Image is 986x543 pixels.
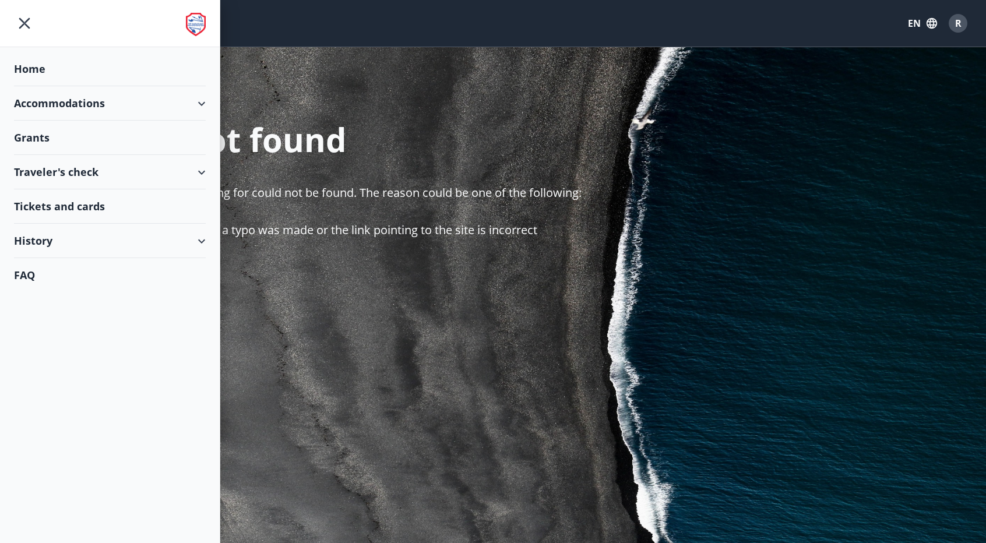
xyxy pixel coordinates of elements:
[186,13,206,36] img: union_logo
[14,155,206,189] div: Traveler's check
[944,9,972,37] button: R
[14,189,206,224] div: Tickets and cards
[14,52,206,86] div: Home
[14,13,35,34] button: menu
[955,17,962,30] span: R
[903,13,942,34] button: EN
[37,222,986,238] li: The URL of the site does not exist, a typo was made or the link pointing to the site is incorrect
[14,258,206,292] div: FAQ
[14,224,206,258] div: History
[14,121,206,155] div: Grants
[14,86,206,121] div: Accommodations
[37,255,986,271] li: The site is currently unavailable
[37,238,986,255] li: The site has been removed
[14,117,986,161] p: 404 - Page not found
[14,185,986,201] p: Our apologies. The page you are looking for could not be found. The reason could be one of the fo...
